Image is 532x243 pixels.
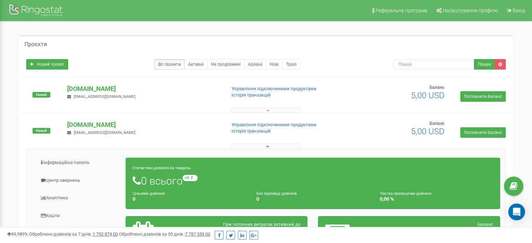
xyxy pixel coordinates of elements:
[207,59,244,70] a: Не продовжені
[154,59,185,70] a: Всі проєкти
[513,8,525,13] span: Вихід
[133,166,191,170] small: Статистика дзвінків за тиждень
[508,203,525,220] div: Open Intercom Messenger
[477,222,493,227] span: Баланс
[232,128,271,134] a: Історія транзакцій
[74,130,135,135] span: [EMAIL_ADDRESS][DOMAIN_NAME]
[380,191,431,196] small: Частка пропущених дзвінків
[282,59,300,70] a: Тріал
[232,92,271,98] a: Історія транзакцій
[232,86,317,91] a: Управління підключеними продуктами
[394,59,474,70] input: Пошук
[29,231,118,237] span: Оброблено дзвінків за 7 днів :
[33,92,50,98] span: Новий
[256,196,370,202] h4: 0
[32,172,126,189] a: Центр звернень
[26,59,68,70] a: Новий проєкт
[67,120,220,129] p: [DOMAIN_NAME]
[430,121,445,126] span: Баланс
[223,222,300,227] span: При поточних витратах активний до
[460,91,506,102] a: Поповнити баланс
[430,85,445,90] span: Баланс
[474,59,495,70] button: Пошук
[232,122,317,127] a: Управління підключеними продуктами
[460,127,506,138] a: Поповнити баланс
[133,196,246,202] h4: 0
[244,59,266,70] a: Архівні
[185,231,210,237] u: 7 787 559,00
[24,41,47,48] h5: Проєкти
[32,225,126,242] a: Загальні налаштування
[256,191,297,196] small: Без відповіді дзвінків
[93,231,118,237] u: 1 752 874,00
[266,59,283,70] a: Нові
[33,128,50,134] span: Новий
[32,154,126,171] a: Інформаційна панель
[32,190,126,207] a: Аналiтика
[380,196,493,202] h4: 0,00 %
[32,207,126,224] a: Кошти
[183,175,198,181] small: +0
[133,175,493,187] h1: 0 всього
[443,8,498,13] span: Налаштування профілю
[411,127,445,136] span: 5,00 USD
[411,91,445,100] span: 5,00 USD
[74,94,135,99] span: [EMAIL_ADDRESS][DOMAIN_NAME]
[376,8,427,13] span: Реферальна програма
[67,84,220,93] p: [DOMAIN_NAME]
[7,231,28,237] span: 99,989%
[133,191,165,196] small: Цільових дзвінків
[184,59,207,70] a: Активні
[119,231,210,237] span: Оброблено дзвінків за 30 днів :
